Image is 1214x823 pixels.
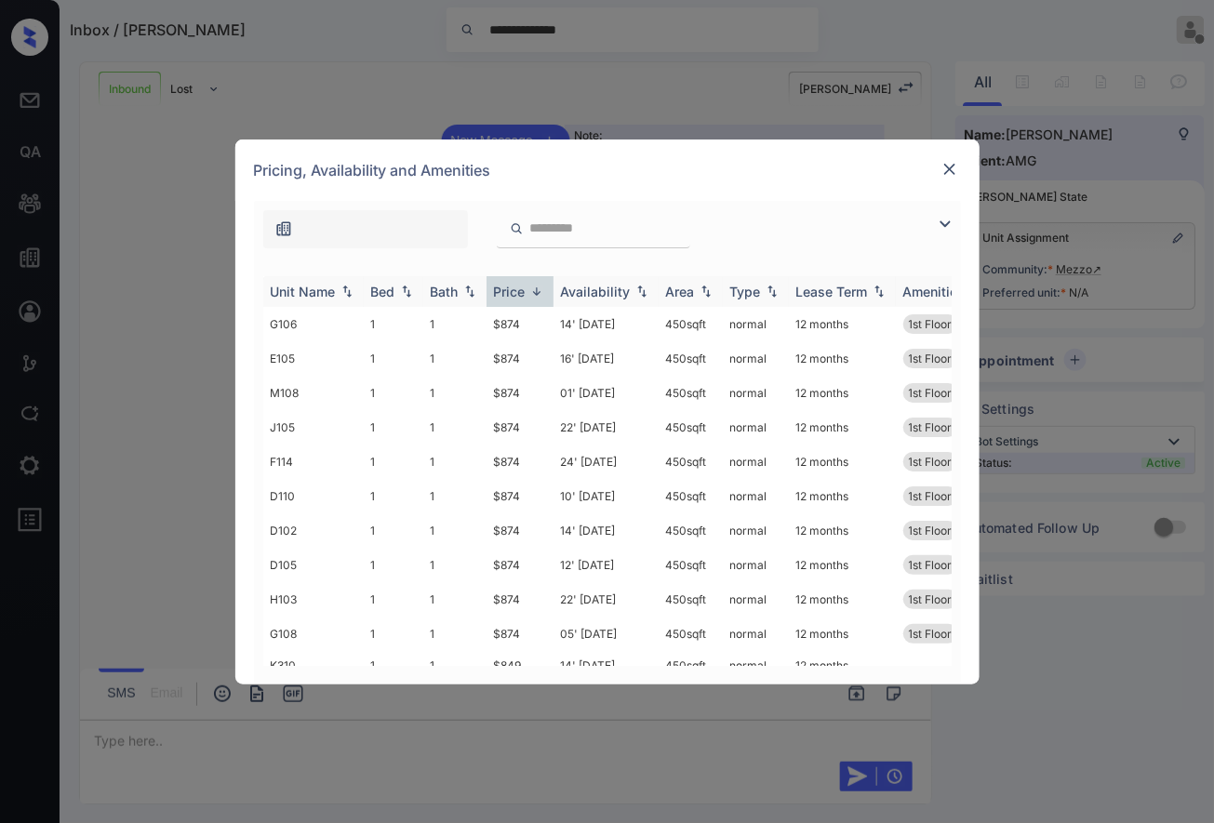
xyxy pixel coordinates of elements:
[487,479,554,513] td: $874
[554,651,659,680] td: 14' [DATE]
[666,284,695,299] div: Area
[423,651,487,680] td: 1
[909,386,953,400] span: 1st Floor
[371,284,395,299] div: Bed
[723,445,789,479] td: normal
[789,582,896,617] td: 12 months
[723,617,789,651] td: normal
[554,376,659,410] td: 01' [DATE]
[554,513,659,548] td: 14' [DATE]
[423,479,487,513] td: 1
[789,341,896,376] td: 12 months
[659,307,723,341] td: 450 sqft
[423,376,487,410] td: 1
[487,513,554,548] td: $874
[423,513,487,548] td: 1
[364,582,423,617] td: 1
[554,617,659,651] td: 05' [DATE]
[263,376,364,410] td: M108
[274,219,293,238] img: icon-zuma
[263,617,364,651] td: G108
[397,285,416,298] img: sorting
[271,284,336,299] div: Unit Name
[423,548,487,582] td: 1
[263,341,364,376] td: E105
[789,376,896,410] td: 12 months
[659,651,723,680] td: 450 sqft
[510,220,524,237] img: icon-zuma
[789,548,896,582] td: 12 months
[487,617,554,651] td: $874
[763,285,781,298] img: sorting
[554,445,659,479] td: 24' [DATE]
[723,513,789,548] td: normal
[364,513,423,548] td: 1
[909,627,953,641] span: 1st Floor
[263,445,364,479] td: F114
[659,513,723,548] td: 450 sqft
[423,445,487,479] td: 1
[487,376,554,410] td: $874
[460,285,479,298] img: sorting
[909,455,953,469] span: 1st Floor
[487,651,554,680] td: $849
[870,285,888,298] img: sorting
[263,479,364,513] td: D110
[423,582,487,617] td: 1
[554,479,659,513] td: 10' [DATE]
[554,410,659,445] td: 22' [DATE]
[494,284,526,299] div: Price
[659,410,723,445] td: 450 sqft
[364,410,423,445] td: 1
[423,410,487,445] td: 1
[789,307,896,341] td: 12 months
[487,410,554,445] td: $874
[697,285,715,298] img: sorting
[789,651,896,680] td: 12 months
[364,651,423,680] td: 1
[903,284,966,299] div: Amenities
[659,617,723,651] td: 450 sqft
[423,307,487,341] td: 1
[909,489,953,503] span: 1st Floor
[263,513,364,548] td: D102
[263,582,364,617] td: H103
[554,307,659,341] td: 14' [DATE]
[659,548,723,582] td: 450 sqft
[723,582,789,617] td: normal
[263,410,364,445] td: J105
[487,445,554,479] td: $874
[659,341,723,376] td: 450 sqft
[723,548,789,582] td: normal
[487,341,554,376] td: $874
[659,445,723,479] td: 450 sqft
[561,284,631,299] div: Availability
[364,548,423,582] td: 1
[796,284,868,299] div: Lease Term
[730,284,761,299] div: Type
[909,592,953,606] span: 1st Floor
[364,341,423,376] td: 1
[909,524,953,538] span: 1st Floor
[338,285,356,298] img: sorting
[789,445,896,479] td: 12 months
[527,285,546,299] img: sorting
[723,410,789,445] td: normal
[364,445,423,479] td: 1
[263,307,364,341] td: G106
[789,513,896,548] td: 12 months
[263,548,364,582] td: D105
[364,479,423,513] td: 1
[364,307,423,341] td: 1
[423,341,487,376] td: 1
[487,307,554,341] td: $874
[941,160,959,179] img: close
[723,376,789,410] td: normal
[554,582,659,617] td: 22' [DATE]
[659,582,723,617] td: 450 sqft
[554,548,659,582] td: 12' [DATE]
[723,341,789,376] td: normal
[723,651,789,680] td: normal
[364,617,423,651] td: 1
[909,352,953,365] span: 1st Floor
